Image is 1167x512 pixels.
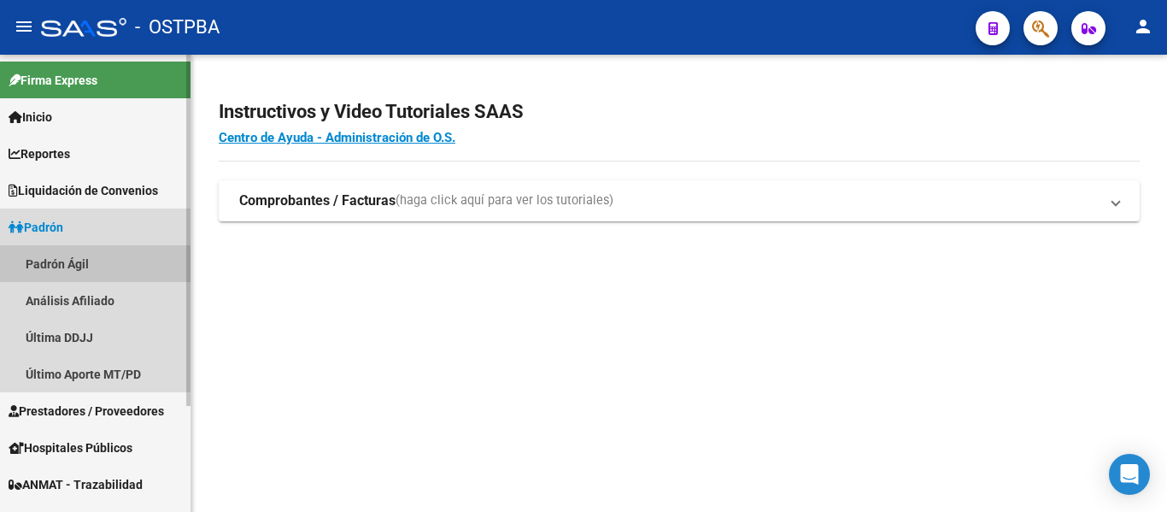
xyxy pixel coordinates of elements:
span: Liquidación de Convenios [9,181,158,200]
mat-icon: person [1133,16,1153,37]
a: Centro de Ayuda - Administración de O.S. [219,130,455,145]
span: ANMAT - Trazabilidad [9,475,143,494]
strong: Comprobantes / Facturas [239,191,396,210]
span: Prestadores / Proveedores [9,402,164,421]
span: - OSTPBA [135,9,220,46]
mat-expansion-panel-header: Comprobantes / Facturas(haga click aquí para ver los tutoriales) [219,180,1140,221]
span: Hospitales Públicos [9,438,132,457]
span: Padrón [9,218,63,237]
div: Open Intercom Messenger [1109,454,1150,495]
span: Reportes [9,144,70,163]
span: (haga click aquí para ver los tutoriales) [396,191,613,210]
span: Inicio [9,108,52,127]
h2: Instructivos y Video Tutoriales SAAS [219,96,1140,128]
mat-icon: menu [14,16,34,37]
span: Firma Express [9,71,97,90]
